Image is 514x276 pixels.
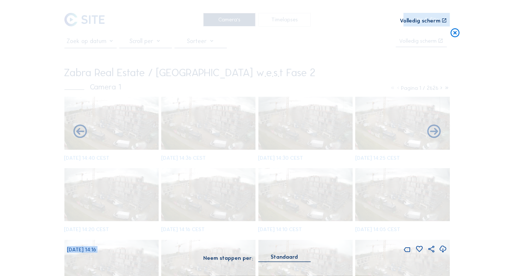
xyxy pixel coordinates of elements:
div: Standaard [258,254,310,262]
i: Back [426,124,442,140]
span: [DATE] 14:16 [67,246,96,253]
i: Forward [72,124,88,140]
div: Neem stappen per: [203,255,253,261]
div: Volledig scherm [400,18,440,24]
div: Standaard [271,254,298,260]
